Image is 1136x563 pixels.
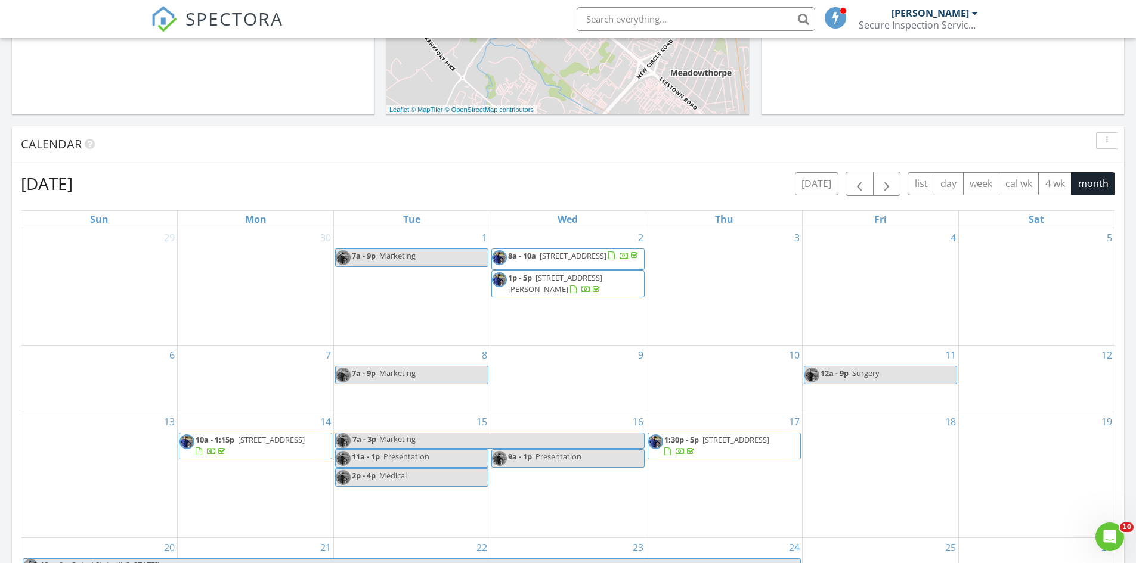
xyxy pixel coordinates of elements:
a: Leaflet [389,106,409,113]
a: Go to July 11, 2025 [943,346,958,365]
span: 11a - 1p [352,451,380,462]
td: Go to July 3, 2025 [646,228,802,345]
img: img_3680.jpeg [804,368,819,382]
td: Go to July 10, 2025 [646,345,802,412]
a: Go to July 4, 2025 [948,228,958,247]
span: [STREET_ADDRESS] [702,434,769,445]
a: Go to July 16, 2025 [630,412,646,431]
a: Monday [243,211,269,228]
img: img_3680.jpeg [336,250,351,265]
a: 1p - 5p [STREET_ADDRESS][PERSON_NAME] [508,272,602,294]
span: 7a - 3p [352,433,377,448]
a: 8a - 10a [STREET_ADDRESS] [508,250,640,261]
a: Tuesday [401,211,423,228]
a: Go to July 5, 2025 [1104,228,1115,247]
span: 9a - 1p [508,451,532,462]
td: Go to July 18, 2025 [802,412,958,537]
td: Go to July 13, 2025 [21,412,178,537]
a: Go to July 8, 2025 [479,346,490,365]
td: Go to July 12, 2025 [958,345,1115,412]
img: img_3680.jpeg [336,368,351,382]
td: Go to July 6, 2025 [21,345,178,412]
span: 12a - 9p [821,368,849,378]
a: Go to July 14, 2025 [318,412,333,431]
button: week [963,172,999,195]
td: Go to July 9, 2025 [490,345,646,412]
div: Secure Inspection Services LLC [859,19,978,31]
td: Go to July 2, 2025 [490,228,646,345]
a: 1:30p - 5p [STREET_ADDRESS] [648,433,801,459]
iframe: Intercom live chat [1095,522,1124,551]
span: 7a - 9p [352,250,376,261]
img: img_3680.jpeg [492,272,507,287]
span: 8a - 10a [508,250,536,261]
img: img_3680.jpeg [336,451,351,466]
td: Go to July 11, 2025 [802,345,958,412]
a: Go to July 3, 2025 [792,228,802,247]
a: Go to July 21, 2025 [318,538,333,557]
span: 1p - 5p [508,272,532,283]
td: Go to July 1, 2025 [334,228,490,345]
button: day [934,172,964,195]
a: © MapTiler [411,106,443,113]
a: 1p - 5p [STREET_ADDRESS][PERSON_NAME] [491,270,645,297]
a: Go to July 1, 2025 [479,228,490,247]
a: Go to June 30, 2025 [318,228,333,247]
td: Go to July 17, 2025 [646,412,802,537]
span: 7a - 9p [352,368,376,378]
span: [STREET_ADDRESS][PERSON_NAME] [508,272,602,294]
a: 10a - 1:15p [STREET_ADDRESS] [179,433,332,459]
span: Marketing [379,368,416,378]
span: Medical [379,470,407,481]
a: Go to July 2, 2025 [636,228,646,247]
img: img_3680.jpeg [648,434,663,449]
button: cal wk [999,172,1039,195]
td: Go to June 30, 2025 [178,228,334,345]
td: Go to July 16, 2025 [490,412,646,537]
a: Friday [872,211,889,228]
td: Go to July 8, 2025 [334,345,490,412]
a: Go to July 22, 2025 [474,538,490,557]
a: Wednesday [555,211,580,228]
a: Saturday [1026,211,1047,228]
span: 2p - 4p [352,470,376,481]
button: list [908,172,934,195]
span: 10 [1120,522,1134,532]
a: Go to July 19, 2025 [1099,412,1115,431]
a: Go to July 12, 2025 [1099,346,1115,365]
a: Go to July 25, 2025 [943,538,958,557]
span: Marketing [379,250,416,261]
a: 1:30p - 5p [STREET_ADDRESS] [664,434,769,456]
a: 10a - 1:15p [STREET_ADDRESS] [196,434,305,456]
button: Next month [873,172,901,196]
a: SPECTORA [151,16,283,41]
span: Presentation [536,451,581,462]
a: Go to July 10, 2025 [787,346,802,365]
a: Go to June 29, 2025 [162,228,177,247]
a: Go to July 15, 2025 [474,412,490,431]
span: Surgery [852,368,879,378]
span: [STREET_ADDRESS] [238,434,305,445]
a: Go to July 17, 2025 [787,412,802,431]
img: img_3680.jpeg [179,434,194,449]
a: © OpenStreetMap contributors [445,106,534,113]
span: Presentation [383,451,429,462]
td: Go to July 7, 2025 [178,345,334,412]
img: img_3680.jpeg [492,250,507,265]
span: Calendar [21,136,82,152]
button: 4 wk [1038,172,1072,195]
a: Go to July 6, 2025 [167,346,177,365]
button: month [1071,172,1115,195]
span: 10a - 1:15p [196,434,234,445]
a: Go to July 23, 2025 [630,538,646,557]
a: 8a - 10a [STREET_ADDRESS] [491,248,645,270]
h2: [DATE] [21,172,73,195]
img: img_3680.jpeg [336,470,351,485]
a: Go to July 20, 2025 [162,538,177,557]
td: Go to June 29, 2025 [21,228,178,345]
td: Go to July 5, 2025 [958,228,1115,345]
div: | [386,105,537,115]
a: Thursday [713,211,736,228]
a: Go to July 13, 2025 [162,412,177,431]
img: The Best Home Inspection Software - Spectora [151,6,177,32]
